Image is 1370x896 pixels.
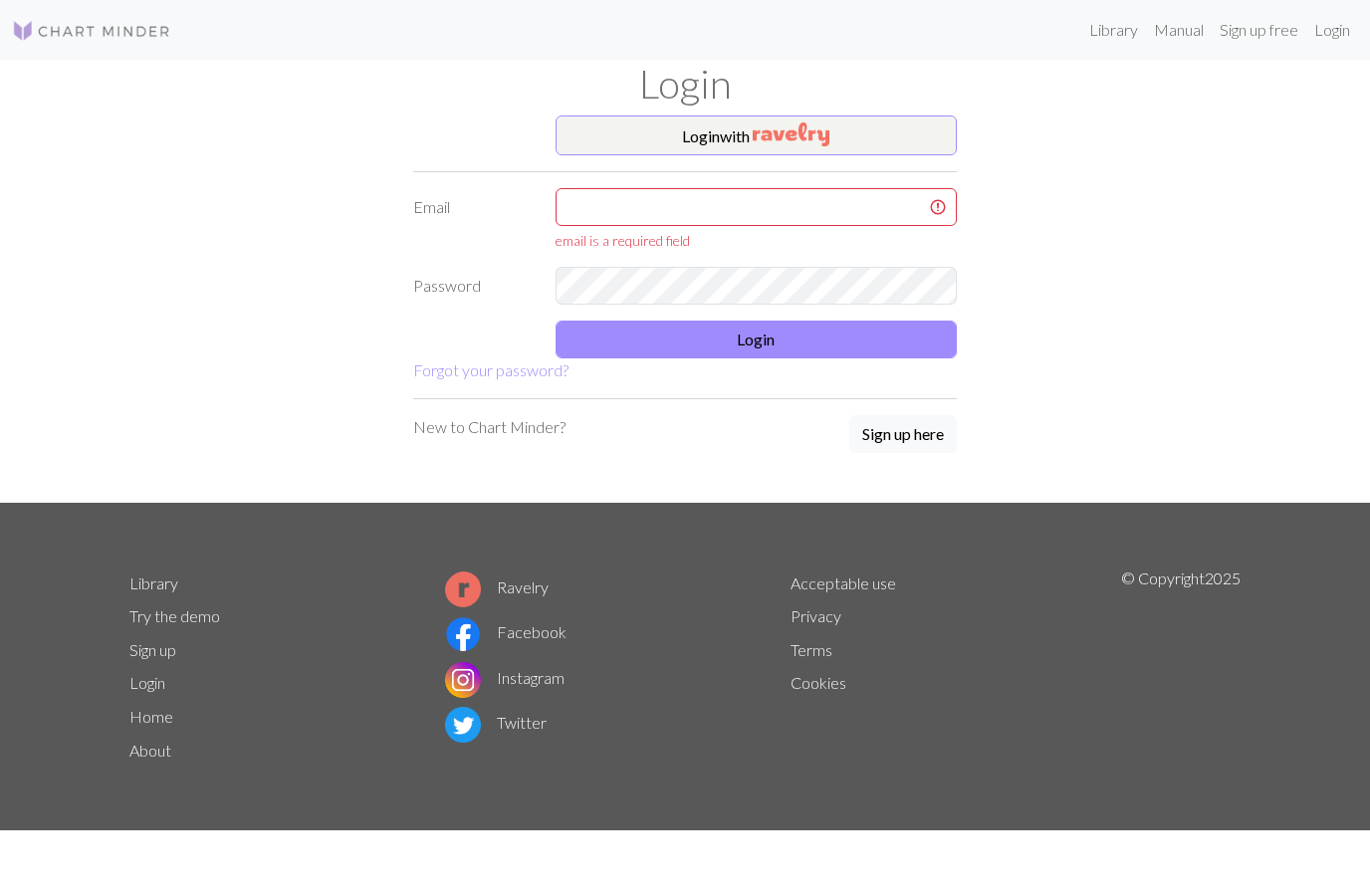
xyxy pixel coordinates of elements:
label: Email [401,188,544,251]
a: Cookies [791,673,846,692]
a: Facebook [445,622,567,641]
img: Ravelry [753,122,829,146]
button: Login [556,321,958,358]
h1: Login [117,60,1253,108]
a: Library [129,573,178,592]
a: Ravelry [445,577,549,596]
button: Sign up here [849,415,957,453]
label: Password [401,267,544,305]
a: Try the demo [129,606,220,625]
a: About [129,741,171,760]
a: Forgot your password? [413,360,569,379]
a: Sign up free [1212,10,1306,50]
img: Logo [12,19,171,43]
a: Home [129,707,173,726]
a: Instagram [445,668,565,687]
a: Login [1306,10,1358,50]
a: Privacy [791,606,841,625]
a: Twitter [445,713,547,732]
div: email is a required field [556,230,958,251]
a: Sign up here [849,415,957,455]
a: Login [129,673,165,692]
img: Instagram logo [445,662,481,698]
p: New to Chart Minder? [413,415,566,439]
a: Manual [1146,10,1212,50]
a: Library [1081,10,1146,50]
p: © Copyright 2025 [1121,566,1241,768]
a: Terms [791,640,832,659]
img: Ravelry logo [445,571,481,607]
button: Loginwith [556,115,958,155]
a: Sign up [129,640,176,659]
img: Facebook logo [445,616,481,652]
a: Acceptable use [791,573,896,592]
img: Twitter logo [445,707,481,743]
